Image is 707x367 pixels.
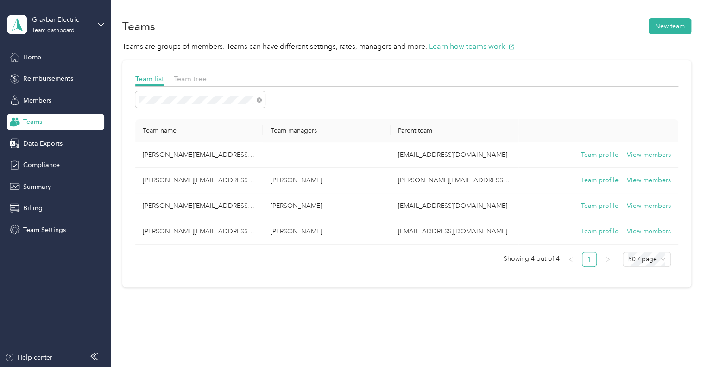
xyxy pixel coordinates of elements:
button: View members [627,150,671,160]
button: View members [627,175,671,186]
span: Compliance [23,160,60,170]
iframe: Everlance-gr Chat Button Frame [655,315,707,367]
span: Teams [23,117,42,127]
button: Help center [5,353,52,362]
span: Showing 4 out of 4 [504,252,560,266]
li: 1 [582,252,597,267]
td: FAVR@graybar.com [391,142,518,168]
span: 50 / page [628,252,665,266]
td: - [263,142,391,168]
span: left [568,257,574,262]
span: Team tree [174,74,207,83]
p: Teams are groups of members. Teams can have different settings, rates, managers and more. [122,41,691,52]
button: Team profile [581,175,619,186]
p: [PERSON_NAME] [270,201,383,211]
div: Page Size [623,252,671,267]
li: Previous Page [563,252,578,267]
th: Team name [135,119,263,142]
span: Home [23,52,41,62]
td: christopher.bohn@graybar.com [135,168,263,193]
td: chrisj.miller@graybar.com [135,193,263,219]
span: Members [23,96,51,105]
button: Team profile [581,226,619,237]
button: View members [627,201,671,211]
p: [PERSON_NAME] [270,226,383,237]
td: brett.felton@graybar.com [391,168,518,193]
li: Next Page [600,252,615,267]
span: Billing [23,203,43,213]
span: right [605,257,611,262]
span: Data Exports [23,139,63,148]
a: 1 [582,252,596,266]
th: Team managers [263,119,391,142]
span: Team list [135,74,164,83]
button: Learn how teams work [429,41,515,52]
span: Team Settings [23,225,66,235]
span: Summary [23,182,51,192]
button: View members [627,226,671,237]
td: FAVR@graybar.com [391,193,518,219]
td: christopher.garrick@graybar.com [135,142,263,168]
th: Parent team [391,119,518,142]
div: Graybar Electric [32,15,90,25]
span: - [270,151,272,159]
button: left [563,252,578,267]
button: Team profile [581,150,619,160]
p: [PERSON_NAME] [270,175,383,186]
h1: Teams [122,21,155,31]
td: christopher.schafbuch@graybar.com [135,219,263,245]
button: New team [649,18,691,34]
div: Team dashboard [32,28,75,33]
td: rob.long@graybar.com [391,219,518,245]
span: Reimbursements [23,74,73,84]
button: Team profile [581,201,619,211]
button: right [600,252,615,267]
